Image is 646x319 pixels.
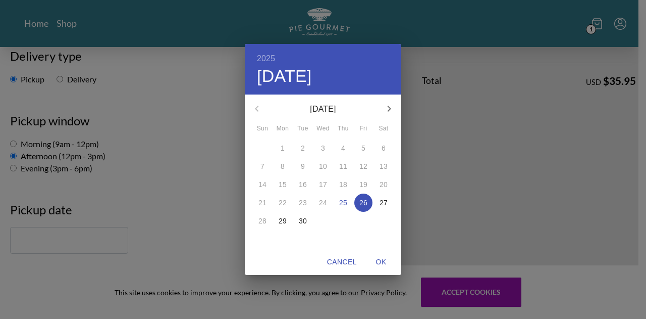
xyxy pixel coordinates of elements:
[294,212,312,230] button: 30
[327,256,357,268] span: Cancel
[374,194,393,212] button: 27
[274,212,292,230] button: 29
[323,253,361,271] button: Cancel
[354,194,372,212] button: 26
[359,198,367,208] p: 26
[314,124,332,134] span: Wed
[294,124,312,134] span: Tue
[380,198,388,208] p: 27
[253,124,272,134] span: Sun
[299,216,307,226] p: 30
[334,124,352,134] span: Thu
[374,124,393,134] span: Sat
[334,194,352,212] button: 25
[257,52,275,66] button: 2025
[354,124,372,134] span: Fri
[339,198,347,208] p: 25
[369,256,393,268] span: OK
[269,103,377,115] p: [DATE]
[257,66,312,87] button: [DATE]
[365,253,397,271] button: OK
[274,124,292,134] span: Mon
[279,216,287,226] p: 29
